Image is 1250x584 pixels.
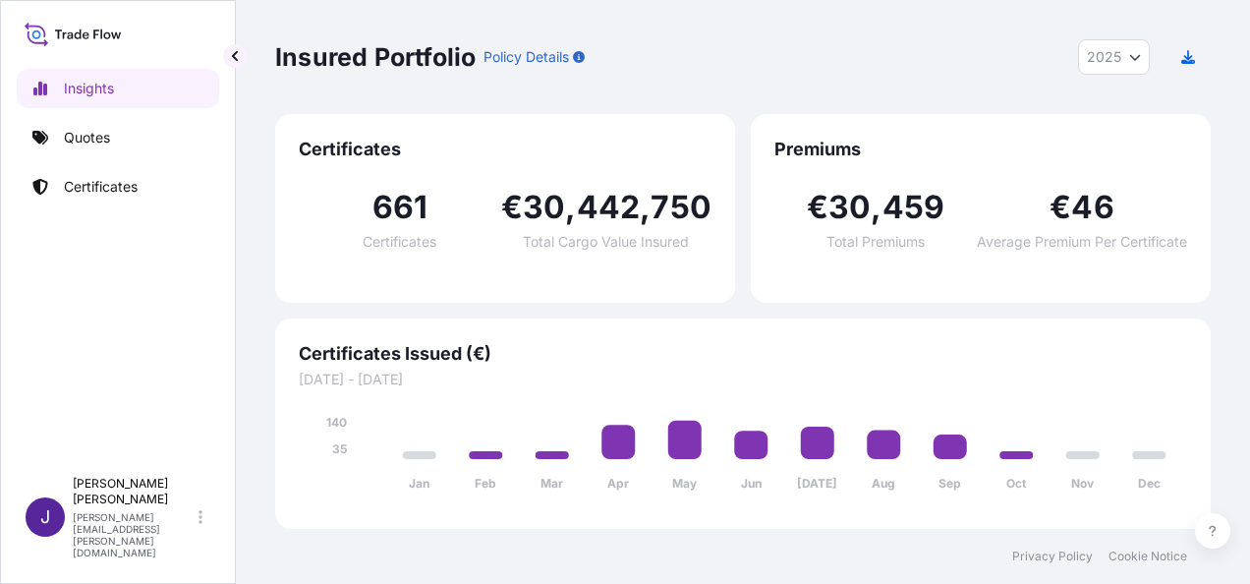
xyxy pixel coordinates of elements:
[275,41,476,73] p: Insured Portfolio
[17,118,219,157] a: Quotes
[938,476,961,491] tspan: Sep
[1108,549,1187,564] a: Cookie Notice
[607,476,629,491] tspan: Apr
[17,69,219,108] a: Insights
[826,235,925,249] span: Total Premiums
[483,47,569,67] p: Policy Details
[540,476,563,491] tspan: Mar
[64,79,114,98] p: Insights
[1087,47,1121,67] span: 2025
[807,192,828,223] span: €
[1012,549,1093,564] a: Privacy Policy
[871,192,881,223] span: ,
[372,192,428,223] span: 661
[326,415,347,430] tspan: 140
[741,476,762,491] tspan: Jun
[1050,192,1071,223] span: €
[565,192,576,223] span: ,
[797,476,837,491] tspan: [DATE]
[299,342,1187,366] span: Certificates Issued (€)
[73,476,195,507] p: [PERSON_NAME] [PERSON_NAME]
[672,476,698,491] tspan: May
[299,370,1187,389] span: [DATE] - [DATE]
[640,192,651,223] span: ,
[651,192,711,223] span: 750
[40,507,50,527] span: J
[73,511,195,558] p: [PERSON_NAME][EMAIL_ADDRESS][PERSON_NAME][DOMAIN_NAME]
[1138,476,1161,491] tspan: Dec
[363,235,436,249] span: Certificates
[409,476,429,491] tspan: Jan
[332,441,347,456] tspan: 35
[17,167,219,206] a: Certificates
[872,476,895,491] tspan: Aug
[1078,39,1150,75] button: Year Selector
[475,476,496,491] tspan: Feb
[1071,476,1095,491] tspan: Nov
[501,192,523,223] span: €
[774,138,1187,161] span: Premiums
[882,192,945,223] span: 459
[64,177,138,197] p: Certificates
[1006,476,1027,491] tspan: Oct
[1071,192,1113,223] span: 46
[299,138,711,161] span: Certificates
[577,192,641,223] span: 442
[977,235,1187,249] span: Average Premium Per Certificate
[523,192,565,223] span: 30
[828,192,871,223] span: 30
[64,128,110,147] p: Quotes
[523,235,689,249] span: Total Cargo Value Insured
